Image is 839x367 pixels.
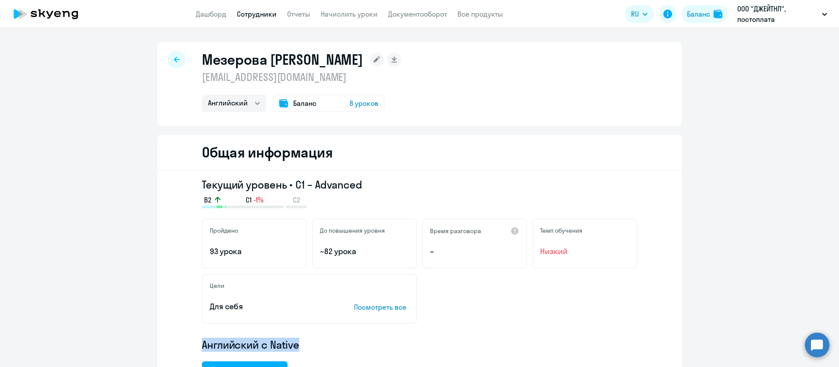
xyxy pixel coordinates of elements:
[388,10,447,18] a: Документооборот
[682,5,728,23] button: Балансbalance
[714,10,722,18] img: balance
[350,98,378,108] span: 8 уроков
[237,10,277,18] a: Сотрудники
[458,10,503,18] a: Все продукты
[687,9,710,19] div: Баланс
[320,246,409,257] p: ~82 урока
[625,5,654,23] button: RU
[293,195,300,205] span: C2
[320,227,385,234] h5: До повышения уровня
[202,178,637,192] h3: Текущий уровень • C1 – Advanced
[210,246,299,257] p: 93 урока
[737,3,818,24] p: ООО "ДЖЕЙТНЛ", постоплата
[430,227,481,235] h5: Время разговора
[540,246,629,257] span: Низкий
[210,301,327,312] p: Для себя
[631,9,639,19] span: RU
[202,51,363,68] h1: Мезерова [PERSON_NAME]
[253,195,263,205] span: -1%
[733,3,832,24] button: ООО "ДЖЕЙТНЛ", постоплата
[354,302,409,312] p: Посмотреть все
[210,282,224,290] h5: Цели
[202,338,299,352] span: Английский с Native
[293,98,316,108] span: Баланс
[287,10,310,18] a: Отчеты
[204,195,211,205] span: B2
[321,10,378,18] a: Начислить уроки
[210,227,238,234] h5: Пройдено
[202,70,401,84] p: [EMAIL_ADDRESS][DOMAIN_NAME]
[202,143,333,161] h2: Общая информация
[246,195,252,205] span: C1
[196,10,226,18] a: Дашборд
[430,246,519,257] p: –
[540,227,582,234] h5: Темп обучения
